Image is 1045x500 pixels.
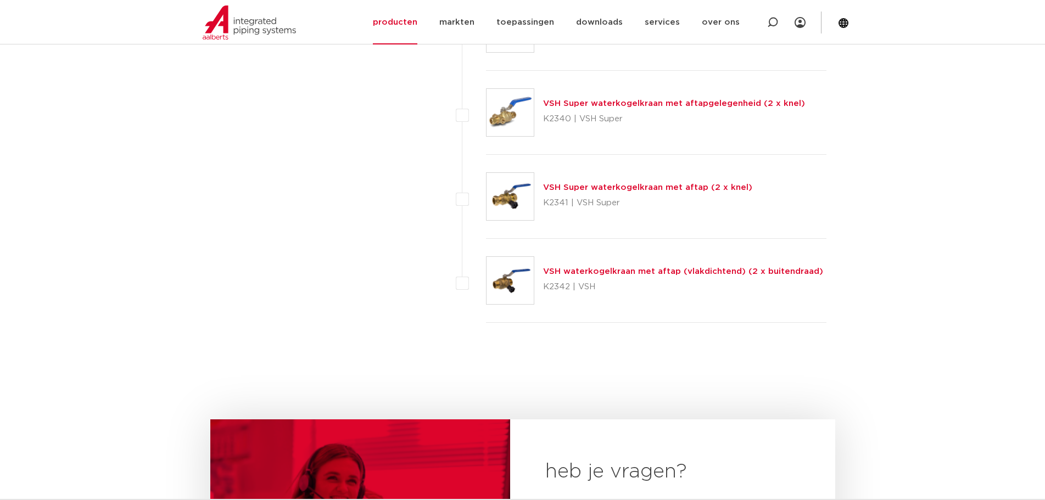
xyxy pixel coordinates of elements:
[543,267,823,276] a: VSH waterkogelkraan met aftap (vlakdichtend) (2 x buitendraad)
[543,110,805,128] p: K2340 | VSH Super
[487,173,534,220] img: Thumbnail for VSH Super waterkogelkraan met aftap (2 x knel)
[543,99,805,108] a: VSH Super waterkogelkraan met aftapgelegenheid (2 x knel)
[543,183,752,192] a: VSH Super waterkogelkraan met aftap (2 x knel)
[543,278,823,296] p: K2342 | VSH
[487,89,534,136] img: Thumbnail for VSH Super waterkogelkraan met aftapgelegenheid (2 x knel)
[487,257,534,304] img: Thumbnail for VSH waterkogelkraan met aftap (vlakdichtend) (2 x buitendraad)
[543,194,752,212] p: K2341 | VSH Super
[545,459,800,485] h2: heb je vragen?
